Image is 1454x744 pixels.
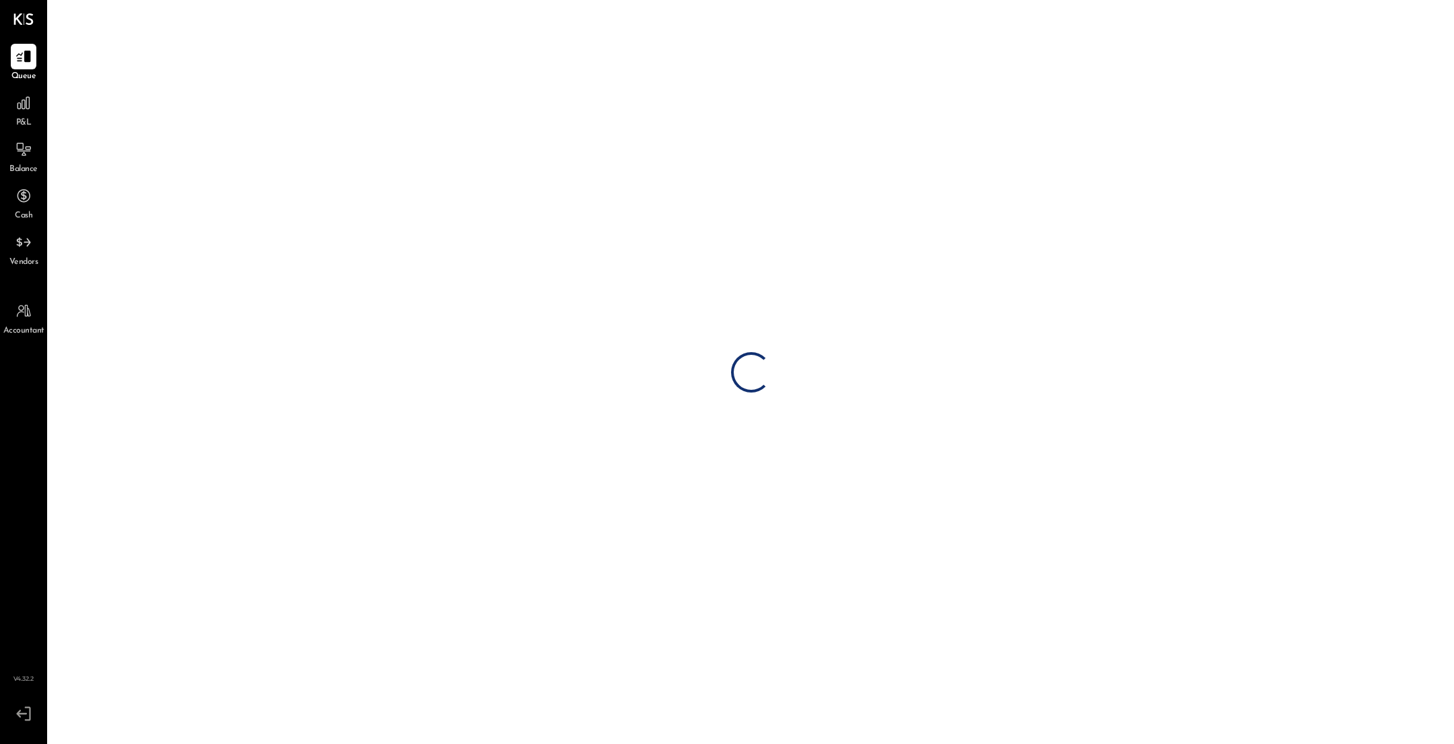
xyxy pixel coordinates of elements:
a: Cash [1,183,46,222]
span: Vendors [9,257,38,269]
a: Queue [1,44,46,83]
span: Cash [15,210,32,222]
a: Balance [1,137,46,176]
a: Vendors [1,230,46,269]
a: Accountant [1,298,46,337]
span: Queue [11,71,36,83]
span: P&L [16,117,32,129]
span: Accountant [3,325,44,337]
span: Balance [9,164,38,176]
a: P&L [1,90,46,129]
